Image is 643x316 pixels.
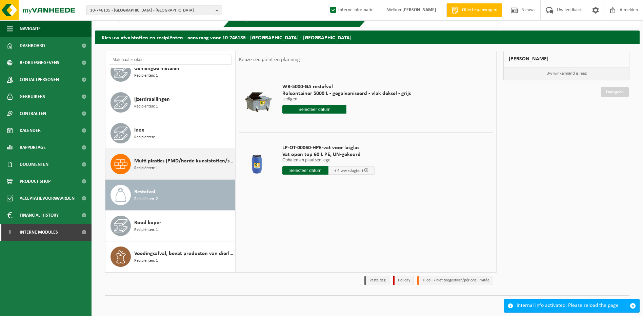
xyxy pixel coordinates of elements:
[134,103,158,110] span: Recipiënten: 1
[364,276,389,285] li: Vaste dag
[504,67,629,80] p: Uw winkelmand is leeg
[134,64,179,73] span: Gemengde metalen
[393,276,414,285] li: Holiday
[20,37,45,54] span: Dashboard
[20,20,41,37] span: Navigatie
[601,87,629,97] a: Doorgaan
[134,157,233,165] span: Multi plastics (PMD/harde kunststoffen/spanbanden/EPS/folie naturel/folie gemengd)
[329,5,374,15] label: Interne informatie
[134,227,158,233] span: Recipiënten: 1
[95,31,640,44] h2: Kies uw afvalstoffen en recipiënten - aanvraag voor 10-746135 - [GEOGRAPHIC_DATA] - [GEOGRAPHIC_D...
[134,258,158,264] span: Recipiënten: 1
[417,276,493,285] li: Tijdelijk niet toegestaan/période limitée
[105,211,235,241] button: Rood koper Recipiënten: 1
[105,87,235,118] button: Ijzerdraailingen Recipiënten: 1
[134,250,233,258] span: Voedingsafval, bevat producten van dierlijke oorsprong, onverpakt, categorie 3
[503,51,629,67] div: [PERSON_NAME]
[282,90,411,97] span: Rolcontainer 5000 L - gegalvaniseerd - vlak deksel - grijs
[20,88,45,105] span: Gebruikers
[282,158,375,163] p: Ophalen en plaatsen lege
[20,139,46,156] span: Rapportage
[105,56,235,87] button: Gemengde metalen Recipiënten: 1
[134,73,158,79] span: Recipiënten: 1
[282,83,411,90] span: WB-5000-GA restafval
[105,180,235,211] button: Restafval Recipiënten: 2
[134,219,161,227] span: Rood koper
[20,173,51,190] span: Product Shop
[282,105,347,114] input: Selecteer datum
[402,7,436,13] strong: [PERSON_NAME]
[134,196,158,202] span: Recipiënten: 2
[20,122,41,139] span: Kalender
[134,134,158,141] span: Recipiënten: 1
[20,105,46,122] span: Contracten
[446,3,502,17] a: Offerte aanvragen
[460,7,499,14] span: Offerte aanvragen
[20,156,48,173] span: Documenten
[134,188,155,196] span: Restafval
[7,224,13,241] span: I
[282,144,375,151] span: LP-OT-00060-HPE-vat voor lasglas
[105,118,235,149] button: Inox Recipiënten: 1
[86,5,222,15] button: 10-746135 - [GEOGRAPHIC_DATA] - [GEOGRAPHIC_DATA]
[282,97,411,102] p: Ledigen
[282,151,375,158] span: Vat open top 60 L PE, UN-gekeurd
[20,54,59,71] span: Bedrijfsgegevens
[105,241,235,272] button: Voedingsafval, bevat producten van dierlijke oorsprong, onverpakt, categorie 3 Recipiënten: 1
[134,165,158,172] span: Recipiënten: 1
[334,169,363,173] span: + 4 werkdag(en)
[105,149,235,180] button: Multi plastics (PMD/harde kunststoffen/spanbanden/EPS/folie naturel/folie gemengd) Recipiënten: 1
[90,5,213,16] span: 10-746135 - [GEOGRAPHIC_DATA] - [GEOGRAPHIC_DATA]
[517,299,626,312] div: Internal info activated. Please reload the page
[20,207,59,224] span: Financial History
[20,190,75,207] span: Acceptatievoorwaarden
[109,55,232,65] input: Materiaal zoeken
[282,166,328,175] input: Selecteer datum
[134,126,144,134] span: Inox
[20,71,59,88] span: Contactpersonen
[20,224,58,241] span: Interne modules
[134,95,170,103] span: Ijzerdraailingen
[236,51,303,68] div: Keuze recipiënt en planning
